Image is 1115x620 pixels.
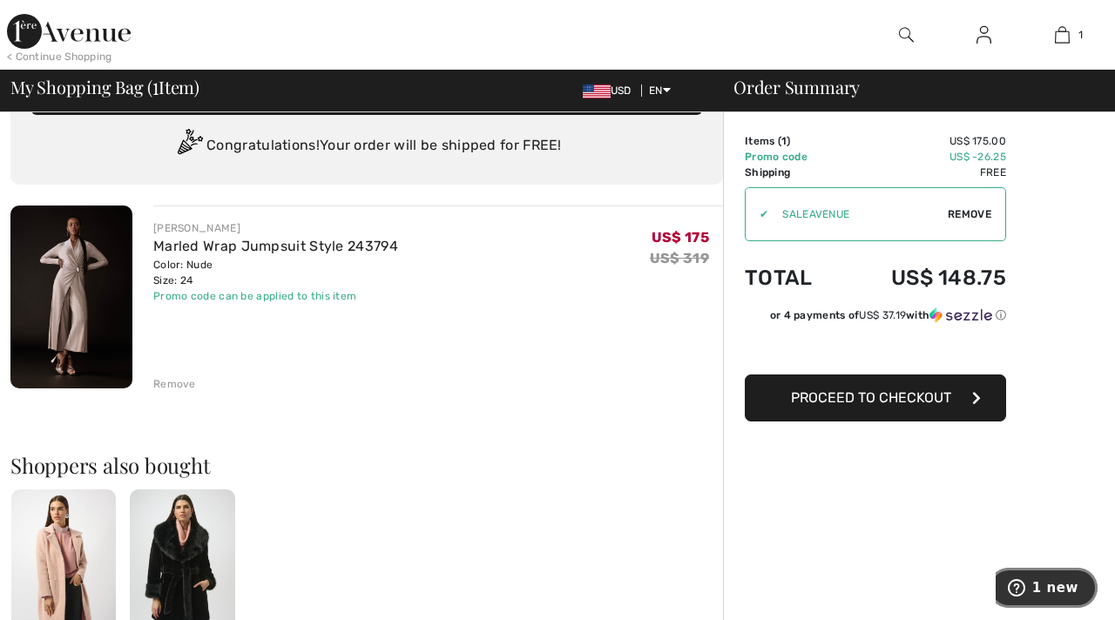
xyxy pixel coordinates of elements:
[976,24,991,45] img: My Info
[713,78,1105,96] div: Order Summary
[583,84,639,97] span: USD
[768,188,948,240] input: Promo code
[745,133,841,149] td: Items ( )
[841,248,1006,307] td: US$ 148.75
[650,250,709,266] s: US$ 319
[841,149,1006,165] td: US$ -26.25
[745,248,841,307] td: Total
[859,309,906,321] span: US$ 37.19
[929,307,992,323] img: Sezzle
[153,376,196,392] div: Remove
[1024,24,1100,45] a: 1
[1055,24,1070,45] img: My Bag
[10,455,723,475] h2: Shoppers also bought
[1078,27,1083,43] span: 1
[652,229,709,246] span: US$ 175
[10,206,132,388] img: Marled Wrap Jumpsuit Style 243794
[963,24,1005,46] a: Sign In
[7,49,112,64] div: < Continue Shopping
[153,257,398,288] div: Color: Nude Size: 24
[745,329,1006,368] iframe: PayPal-paypal
[745,307,1006,329] div: or 4 payments ofUS$ 37.19withSezzle Click to learn more about Sezzle
[841,133,1006,149] td: US$ 175.00
[583,84,611,98] img: US Dollar
[7,14,131,49] img: 1ère Avenue
[172,129,206,164] img: Congratulation2.svg
[745,374,1006,421] button: Proceed to Checkout
[996,568,1098,611] iframe: Opens a widget where you can find more information
[770,307,1006,323] div: or 4 payments of with
[746,206,768,222] div: ✔
[153,220,398,236] div: [PERSON_NAME]
[745,149,841,165] td: Promo code
[649,84,671,97] span: EN
[153,288,398,304] div: Promo code can be applied to this item
[948,206,991,222] span: Remove
[31,129,702,164] div: Congratulations! Your order will be shipped for FREE!
[10,78,199,96] span: My Shopping Bag ( Item)
[152,74,159,97] span: 1
[153,238,398,254] a: Marled Wrap Jumpsuit Style 243794
[781,135,787,147] span: 1
[841,165,1006,180] td: Free
[899,24,914,45] img: search the website
[791,389,951,406] span: Proceed to Checkout
[745,165,841,180] td: Shipping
